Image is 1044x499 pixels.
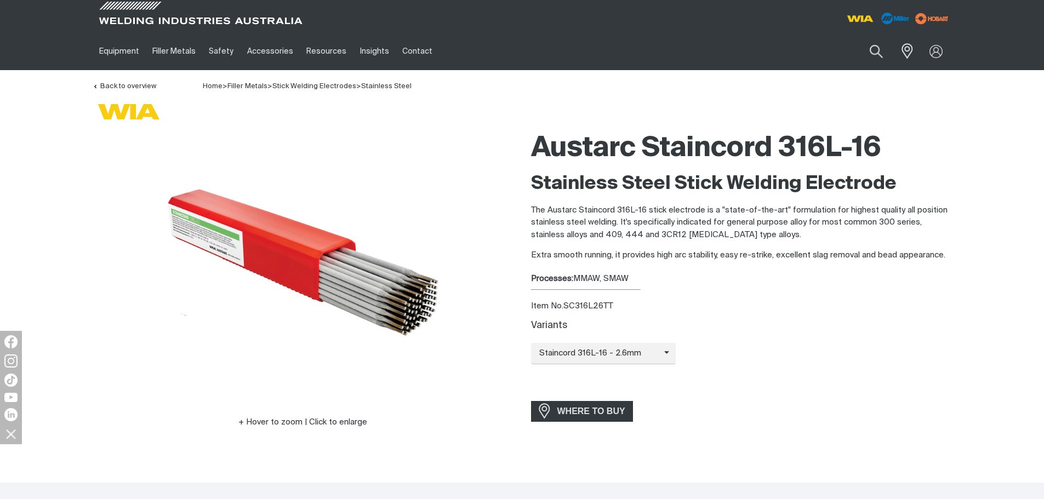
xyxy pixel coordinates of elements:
[531,273,952,285] div: MMAW, SMAW
[4,335,18,348] img: Facebook
[531,300,952,313] div: Item No. SC316L26TT
[912,10,952,27] img: miller
[396,32,439,70] a: Contact
[531,401,634,421] a: WHERE TO BUY
[227,83,267,90] a: Filler Metals
[361,83,412,90] a: Stainless Steel
[4,374,18,387] img: TikTok
[531,274,573,283] strong: Processes:
[531,347,664,360] span: Staincord 316L-16 - 2.6mm
[4,393,18,402] img: YouTube
[272,83,356,90] a: Stick Welding Electrodes
[300,32,353,70] a: Resources
[2,425,20,443] img: hide socials
[93,83,156,90] a: Back to overview
[550,403,632,420] span: WHERE TO BUY
[531,131,952,167] h1: Austarc Staincord 316L-16
[146,32,202,70] a: Filler Metals
[356,83,361,90] span: >
[531,249,952,262] p: Extra smooth running, it provides high arc stability, easy re-strike, excellent slag removal and ...
[203,82,223,90] a: Home
[93,32,146,70] a: Equipment
[93,32,737,70] nav: Main
[232,416,374,429] button: Hover to zoom | Click to enlarge
[203,83,223,90] span: Home
[4,354,18,368] img: Instagram
[267,83,272,90] span: >
[858,38,895,64] button: Search products
[223,83,227,90] span: >
[531,172,952,196] h2: Stainless Steel Stick Welding Electrode
[166,125,440,399] img: Austarc Staincord 316L-16
[241,32,300,70] a: Accessories
[4,408,18,421] img: LinkedIn
[202,32,240,70] a: Safety
[531,204,952,242] p: The Austarc Staincord 316L-16 stick electrode is a "state-of-the-art" formulation for highest qua...
[843,38,894,64] input: Product name or item number...
[531,321,567,330] label: Variants
[353,32,395,70] a: Insights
